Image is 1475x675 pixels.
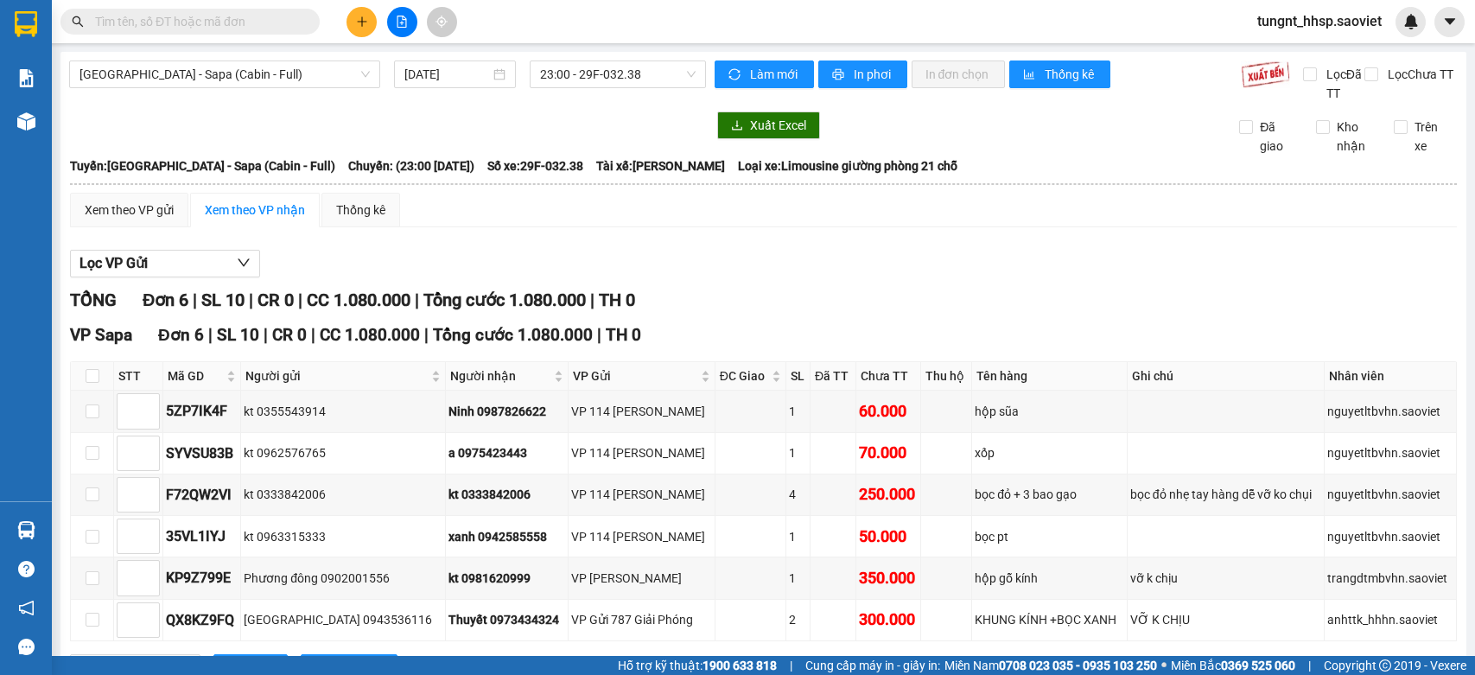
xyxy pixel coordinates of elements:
[571,443,712,462] div: VP 114 [PERSON_NAME]
[703,659,777,672] strong: 1900 633 818
[975,610,1124,629] div: KHUNG KÍNH +BỌC XANH
[540,61,695,87] span: 23:00 - 29F-032.38
[569,391,715,432] td: VP 114 Trần Nhật Duật
[859,525,919,549] div: 50.000
[79,61,370,87] span: Hà Nội - Sapa (Cabin - Full)
[1319,65,1365,103] span: Lọc Đã TT
[750,65,800,84] span: Làm mới
[715,60,814,88] button: syncLàm mới
[1009,60,1110,88] button: bar-chartThống kê
[423,290,586,310] span: Tổng cước 1.080.000
[264,325,268,345] span: |
[244,443,442,462] div: kt 0962576765
[396,16,408,28] span: file-add
[244,402,442,421] div: kt 0355543914
[217,325,259,345] span: SL 10
[249,290,253,310] span: |
[975,485,1124,504] div: bọc đỏ + 3 bao gạo
[571,610,712,629] div: VP Gửi 787 Giải Phóng
[569,433,715,474] td: VP 114 Trần Nhật Duật
[859,441,919,465] div: 70.000
[805,656,940,675] span: Cung cấp máy in - giấy in:
[448,443,565,462] div: a 0975423443
[859,566,919,590] div: 350.000
[163,391,241,432] td: 5ZP7IK4F
[168,366,223,385] span: Mã GD
[487,156,583,175] span: Số xe: 29F-032.38
[70,159,335,173] b: Tuyến: [GEOGRAPHIC_DATA] - Sapa (Cabin - Full)
[569,557,715,599] td: VP Gia Lâm
[854,65,893,84] span: In phơi
[571,527,712,546] div: VP 114 [PERSON_NAME]
[205,201,305,220] div: Xem theo VP nhận
[70,325,132,345] span: VP Sapa
[571,485,712,504] div: VP 114 [PERSON_NAME]
[311,325,315,345] span: |
[166,609,238,631] div: QX8KZ9FQ
[859,482,919,506] div: 250.000
[720,366,768,385] span: ĐC Giao
[1327,485,1453,504] div: nguyetltbvhn.saoviet
[599,290,635,310] span: TH 0
[298,290,302,310] span: |
[348,156,474,175] span: Chuyến: (23:00 [DATE])
[731,119,743,133] span: download
[387,7,417,37] button: file-add
[70,290,117,310] span: TỔNG
[1403,14,1419,29] img: icon-new-feature
[85,201,174,220] div: Xem theo VP gửi
[448,610,565,629] div: Thuyết 0973434324
[244,485,442,504] div: kt 0333842006
[1327,527,1453,546] div: nguyetltbvhn.saoviet
[1243,10,1396,32] span: tungnt_hhsp.saoviet
[1327,443,1453,462] div: nguyetltbvhn.saoviet
[818,60,907,88] button: printerIn phơi
[1408,118,1458,156] span: Trên xe
[738,156,957,175] span: Loại xe: Limousine giường phòng 21 chỗ
[999,659,1157,672] strong: 0708 023 035 - 0935 103 250
[569,516,715,557] td: VP 114 Trần Nhật Duật
[163,474,241,516] td: F72QW2VI
[832,68,847,82] span: printer
[163,516,241,557] td: 35VL1IYJ
[789,485,807,504] div: 4
[166,400,238,422] div: 5ZP7IK4F
[15,11,37,37] img: logo-vxr
[856,362,922,391] th: Chưa TT
[1381,65,1456,84] span: Lọc Chưa TT
[1221,659,1295,672] strong: 0369 525 060
[618,656,777,675] span: Hỗ trợ kỹ thuật:
[336,201,385,220] div: Thống kê
[1128,362,1325,391] th: Ghi chú
[1327,610,1453,629] div: anhttk_hhhn.saoviet
[415,290,419,310] span: |
[972,362,1128,391] th: Tên hàng
[307,290,410,310] span: CC 1.080.000
[201,290,245,310] span: SL 10
[193,290,197,310] span: |
[789,610,807,629] div: 2
[1325,362,1457,391] th: Nhân viên
[320,325,420,345] span: CC 1.080.000
[166,484,238,506] div: F72QW2VI
[1379,659,1391,672] span: copyright
[450,366,550,385] span: Người nhận
[166,525,238,547] div: 35VL1IYJ
[811,362,856,391] th: Đã TT
[569,474,715,516] td: VP 114 Trần Nhật Duật
[912,60,1006,88] button: In đơn chọn
[356,16,368,28] span: plus
[433,325,593,345] span: Tổng cước 1.080.000
[789,569,807,588] div: 1
[448,485,565,504] div: kt 0333842006
[257,290,294,310] span: CR 0
[163,600,241,641] td: QX8KZ9FQ
[244,527,442,546] div: kt 0963315333
[1130,610,1321,629] div: VỠ K CHỊU
[1442,14,1458,29] span: caret-down
[272,325,307,345] span: CR 0
[789,527,807,546] div: 1
[975,443,1124,462] div: xốp
[166,567,238,589] div: KP9Z799E
[975,569,1124,588] div: hộp gỗ kính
